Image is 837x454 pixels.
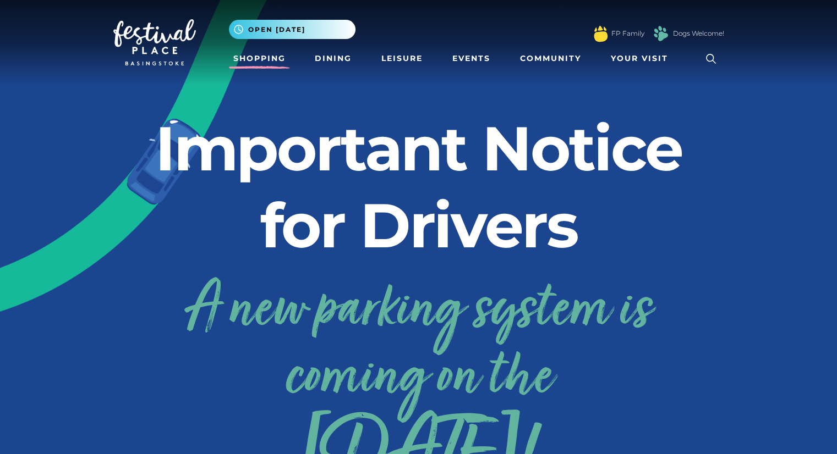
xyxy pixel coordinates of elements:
span: Your Visit [611,53,668,64]
a: Your Visit [606,48,678,69]
img: Festival Place Logo [113,19,196,65]
a: Dogs Welcome! [673,29,724,38]
span: Open [DATE] [248,25,305,35]
a: Leisure [377,48,427,69]
a: Shopping [229,48,290,69]
h2: Important Notice for Drivers [113,110,724,264]
a: Events [448,48,495,69]
a: FP Family [611,29,644,38]
a: Dining [310,48,356,69]
button: Open [DATE] [229,20,355,39]
a: Community [516,48,586,69]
